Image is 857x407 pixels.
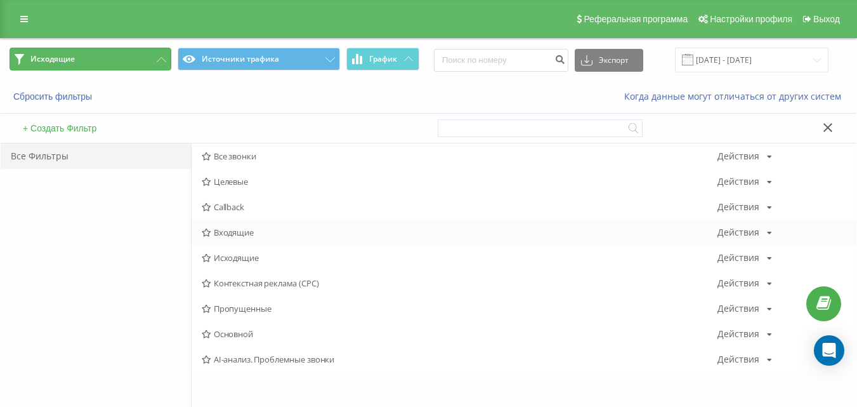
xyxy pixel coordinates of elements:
[10,91,98,102] button: Сбросить фильтры
[10,48,171,70] button: Исходящие
[202,279,717,288] span: Контекстная реклама (CPC)
[717,253,759,262] div: Действия
[202,330,717,338] span: Основной
[624,90,847,102] a: Когда данные могут отличаться от других систем
[717,228,759,237] div: Действия
[717,304,759,313] div: Действия
[202,177,717,186] span: Целевые
[813,14,840,24] span: Выход
[346,48,419,70] button: График
[710,14,792,24] span: Настройки профиля
[1,143,191,169] div: Все Фильтры
[202,304,717,313] span: Пропущенные
[202,152,717,161] span: Все звонки
[369,55,397,63] span: График
[814,335,844,366] div: Open Intercom Messenger
[202,253,717,262] span: Исходящие
[178,48,339,70] button: Источники трафика
[202,203,717,211] span: Callback
[575,49,643,72] button: Экспорт
[30,54,75,64] span: Исходящие
[19,123,100,134] button: + Создать Фильтр
[202,355,717,364] span: AI-анализ. Проблемные звонки
[819,122,837,135] button: Закрыть
[717,177,759,186] div: Действия
[202,228,717,237] span: Входящие
[717,355,759,364] div: Действия
[584,14,688,24] span: Реферальная программа
[717,152,759,161] div: Действия
[434,49,568,72] input: Поиск по номеру
[717,203,759,211] div: Действия
[717,330,759,338] div: Действия
[717,279,759,288] div: Действия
